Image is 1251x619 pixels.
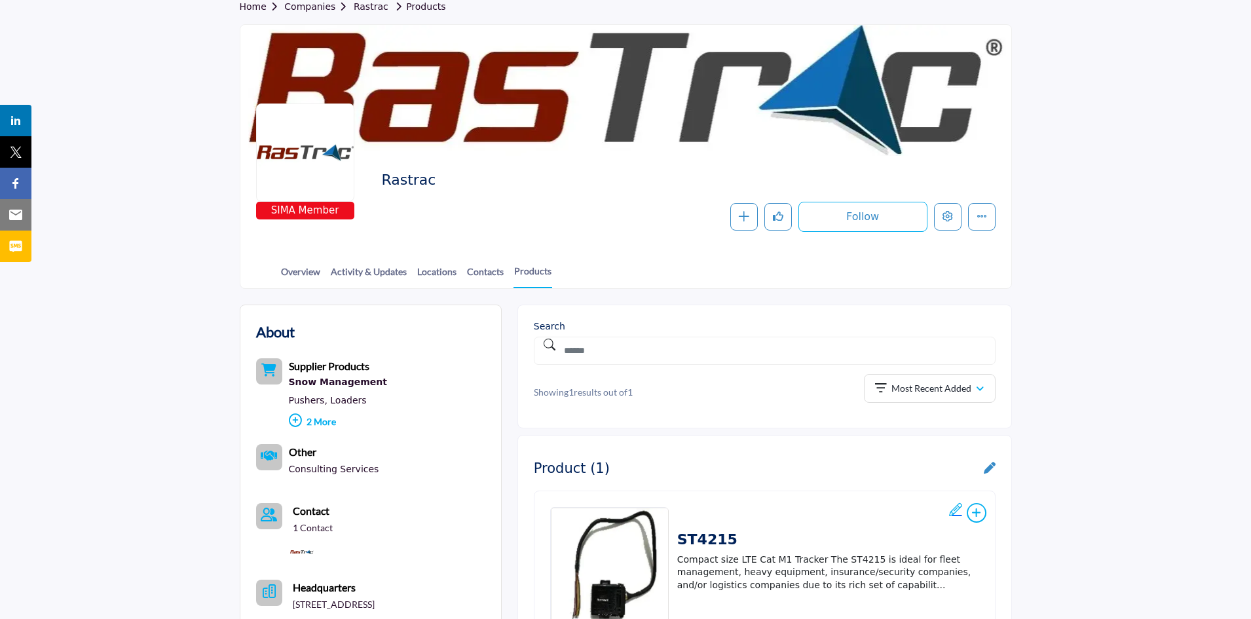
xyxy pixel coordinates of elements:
[256,321,295,343] h2: About
[534,460,610,477] h2: Product (1)
[764,203,792,231] button: Like
[290,540,314,564] img: Sales T.
[677,554,971,590] span: Compact size LTE Cat M1 Tracker The ST4215 is ideal for fleet management, heavy equipment, insura...
[293,504,329,517] b: Contact
[256,444,282,470] button: Category Icon
[513,264,552,288] a: Products
[466,265,504,288] a: Contacts
[354,1,388,12] a: Rastrac
[627,386,633,398] span: 1
[293,598,375,611] p: [STREET_ADDRESS]
[391,1,445,12] a: Products
[259,203,352,218] span: SIMA Member
[256,580,282,606] button: Headquarter icon
[289,360,369,372] b: Supplier Products
[381,172,741,189] h2: Rastrac
[677,531,979,548] a: ST4215
[289,409,388,438] p: 2 More
[284,1,354,12] a: Companies
[864,374,996,403] button: Most Recent Added
[240,1,285,12] a: Home
[934,203,962,231] button: Edit company
[798,202,927,232] button: Follow
[289,464,379,474] a: Consulting Services
[569,386,574,398] span: 1
[289,395,327,405] a: Pushers,
[289,374,388,391] a: Snow Management
[534,321,996,332] h1: Search
[289,447,316,458] a: Other
[256,358,282,385] button: Category Icon
[289,445,316,458] b: Other
[891,382,971,395] p: Most Recent Added
[256,503,282,529] button: Contact-Employee Icon
[289,362,369,372] a: Supplier Products
[330,395,366,405] a: Loaders
[293,580,356,595] b: Headquarters
[417,265,457,288] a: Locations
[256,503,282,529] a: Link of redirect to contact page
[330,265,407,288] a: Activity & Updates
[293,503,329,519] a: Contact
[280,265,321,288] a: Overview
[968,203,996,231] button: More details
[293,521,333,535] a: 1 Contact
[289,374,388,391] div: Snow management involves the removal, relocation, and mitigation of snow accumulation on roads, w...
[534,386,760,399] p: Showing results out of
